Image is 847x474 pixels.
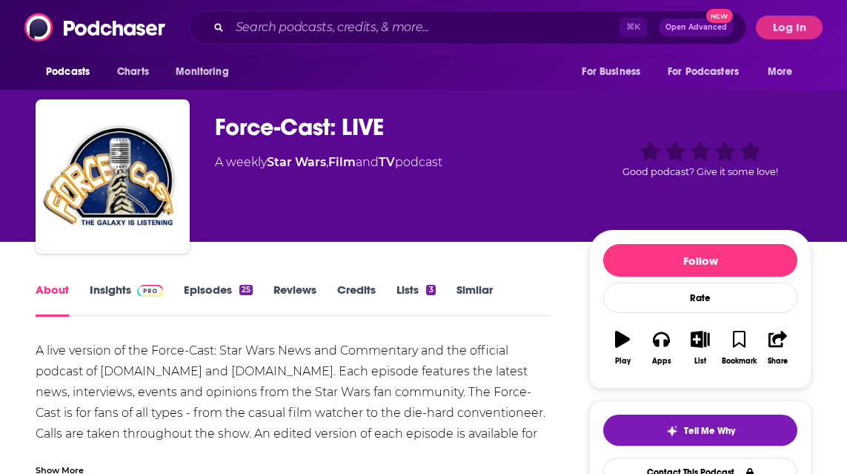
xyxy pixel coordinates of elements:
[684,425,735,437] span: Tell Me Why
[620,18,647,37] span: ⌘ K
[706,9,733,23] span: New
[589,113,811,205] div: Good podcast? Give it some love!
[137,285,163,297] img: Podchaser Pro
[356,155,379,169] span: and
[107,58,158,86] a: Charts
[230,16,620,39] input: Search podcasts, credits, & more...
[267,155,326,169] a: Star Wars
[117,62,149,82] span: Charts
[659,19,734,36] button: Open AdvancedNew
[571,58,659,86] button: open menu
[658,58,760,86] button: open menu
[36,58,109,86] button: open menu
[165,58,248,86] button: open menu
[326,155,328,169] span: ,
[90,283,163,317] a: InsightsPodchaser Pro
[215,154,442,171] div: A weekly podcast
[622,166,778,177] span: Good podcast? Give it some love!
[666,425,678,437] img: tell me why sparkle
[396,283,435,317] a: Lists3
[756,16,823,39] button: Log In
[603,283,797,313] div: Rate
[668,62,739,82] span: For Podcasters
[720,321,758,375] button: Bookmark
[652,357,671,366] div: Apps
[328,155,356,169] a: Film
[39,102,187,251] img: Force-Cast: LIVE
[665,24,727,31] span: Open Advanced
[273,283,316,317] a: Reviews
[642,321,680,375] button: Apps
[426,285,435,295] div: 3
[189,10,746,45] div: Search podcasts, credits, & more...
[603,321,642,375] button: Play
[757,58,811,86] button: open menu
[694,357,706,366] div: List
[24,13,167,42] img: Podchaser - Follow, Share and Rate Podcasts
[379,155,395,169] a: TV
[184,283,253,317] a: Episodes25
[768,62,793,82] span: More
[603,244,797,277] button: Follow
[239,285,253,295] div: 25
[681,321,720,375] button: List
[46,62,90,82] span: Podcasts
[603,415,797,446] button: tell me why sparkleTell Me Why
[36,283,69,317] a: About
[456,283,493,317] a: Similar
[615,357,631,366] div: Play
[722,357,757,366] div: Bookmark
[759,321,797,375] button: Share
[176,62,228,82] span: Monitoring
[337,283,376,317] a: Credits
[582,62,640,82] span: For Business
[768,357,788,366] div: Share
